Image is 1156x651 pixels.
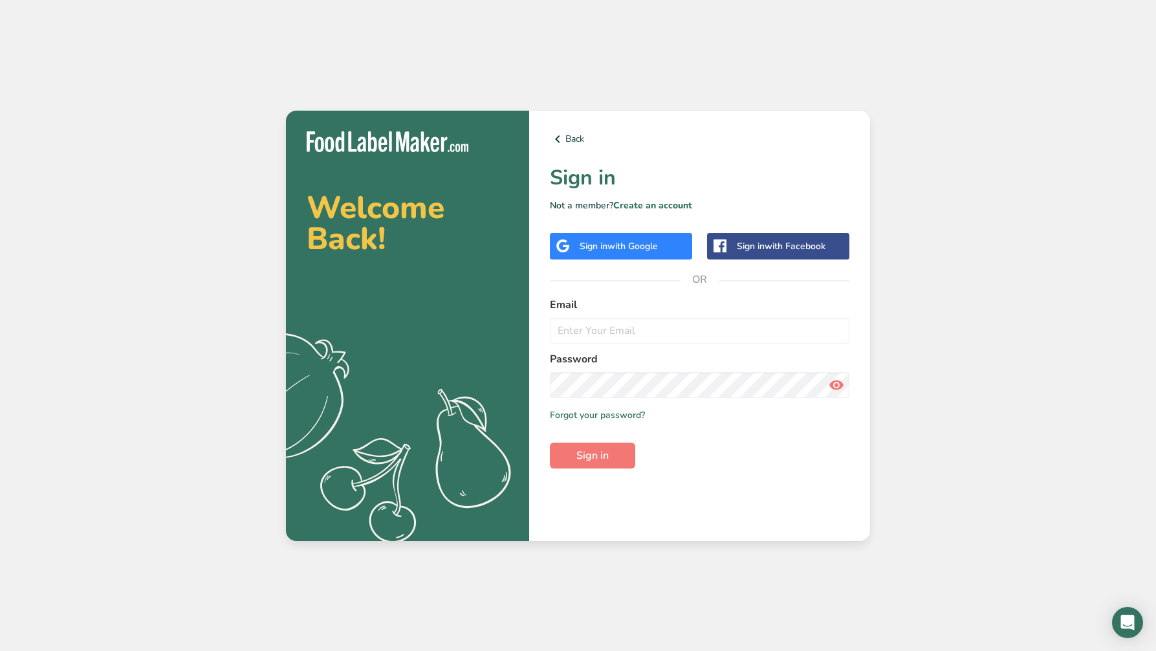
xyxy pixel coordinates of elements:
div: Sign in [737,239,825,253]
span: with Google [607,240,658,252]
div: Sign in [580,239,658,253]
span: OR [681,260,719,299]
input: Enter Your Email [550,318,849,344]
span: with Facebook [765,240,825,252]
label: Password [550,351,849,367]
a: Back [550,131,849,147]
h1: Sign in [550,162,849,193]
p: Not a member? [550,199,849,212]
button: Sign in [550,443,635,469]
span: Sign in [576,448,609,463]
a: Forgot your password? [550,408,645,422]
h2: Welcome Back! [307,192,508,254]
label: Email [550,297,849,313]
a: Create an account [613,199,692,212]
div: Open Intercom Messenger [1112,607,1143,638]
img: Food Label Maker [307,131,468,153]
